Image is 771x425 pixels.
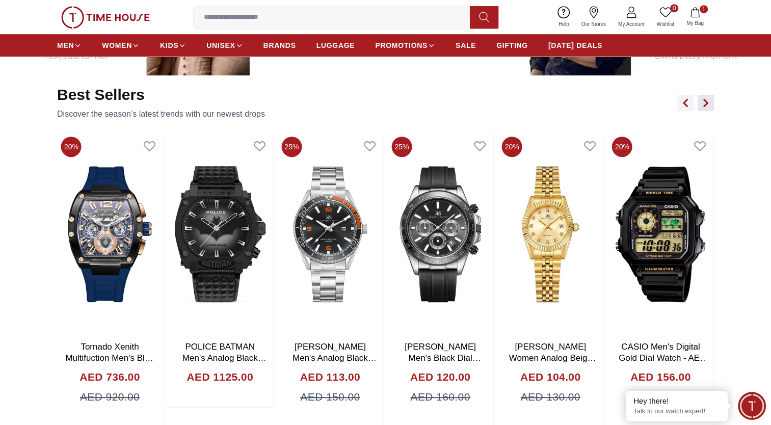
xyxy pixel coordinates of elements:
span: Wishlist [653,20,678,28]
a: LUGGAGE [316,36,355,55]
img: POLICE BATMAN Men's Analog Black Dial Watch - PEWGD0022601 [167,132,273,336]
span: AED 160.00 [410,389,470,405]
p: Talk to our watch expert! [633,407,720,416]
span: 0 [670,4,678,12]
a: PROMOTIONS [375,36,435,55]
span: My Bag [682,19,708,27]
h2: Best Sellers [57,86,265,104]
span: Help [554,20,573,28]
div: Hey there! [633,396,720,406]
a: GIFTING [496,36,528,55]
span: MEN [57,40,74,50]
img: Kenneth Scott Men's Black Dial Chrono & Multi Function Watch - K23149-SSBB [387,132,493,336]
span: GIFTING [496,40,528,50]
span: AED 195.00 [631,389,690,405]
a: CASIO Men's Digital Gold Dial Watch - AE-1200WH-1B [619,342,708,374]
p: Discover the season’s latest trends with our newest drops [57,108,265,120]
span: AED 920.00 [80,389,140,405]
span: BRANDS [263,40,296,50]
button: 1My Bag [680,5,710,29]
a: SALE [456,36,476,55]
img: Kenneth Scott Men's Analog Black Dial Watch - K23024-SBSB [277,132,383,336]
a: [PERSON_NAME] Men's Black Dial Chrono & Multi Function Watch - K23149-SSBB [405,342,481,396]
span: Our Stores [577,20,610,28]
span: AED 150.00 [300,389,360,405]
a: [DATE] DEALS [548,36,602,55]
div: Chat Widget [738,392,766,420]
a: POLICE BATMAN Men's Analog Black Dial Watch - PEWGD0022601 [182,342,267,385]
a: BRANDS [263,36,296,55]
span: KIDS [160,40,178,50]
span: UNISEX [206,40,235,50]
img: Kenneth Scott Women Analog Beige Dial Watch - K22536-GBGC [498,132,603,336]
h4: AED 156.00 [630,369,690,385]
span: LUGGAGE [316,40,355,50]
a: Tornado Xenith Multifuction Men's Blue Dial Multi Function Watch - T23105-BSNNK [65,342,154,396]
span: [DATE] DEALS [548,40,602,50]
a: Help [552,4,575,30]
span: SALE [456,40,476,50]
a: 0Wishlist [651,4,680,30]
span: 20% [612,137,632,157]
h4: AED 736.00 [79,369,140,385]
span: 20% [502,137,522,157]
h4: AED 120.00 [410,369,470,385]
span: WOMEN [102,40,132,50]
span: 20% [61,137,82,157]
a: Our Stores [575,4,612,30]
span: My Account [614,20,649,28]
span: 1 [700,5,708,13]
a: WOMEN [102,36,140,55]
span: AED 130.00 [521,389,580,405]
h4: AED 113.00 [300,369,360,385]
h4: AED 104.00 [520,369,580,385]
span: 25% [391,137,412,157]
a: KIDS [160,36,186,55]
a: [PERSON_NAME] Men's Analog Black Dial Watch - K23024-SBSB [289,342,376,385]
img: CASIO Men's Digital Gold Dial Watch - AE-1200WH-1B [608,132,713,336]
img: Tornado Xenith Multifuction Men's Blue Dial Multi Function Watch - T23105-BSNNK [57,132,163,336]
span: 25% [281,137,302,157]
span: PROMOTIONS [375,40,428,50]
img: ... [61,6,150,29]
a: UNISEX [206,36,243,55]
h4: AED 1125.00 [187,369,253,385]
a: [PERSON_NAME] Women Analog Beige Dial Watch - K22536-GBGC [509,342,596,385]
a: MEN [57,36,82,55]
